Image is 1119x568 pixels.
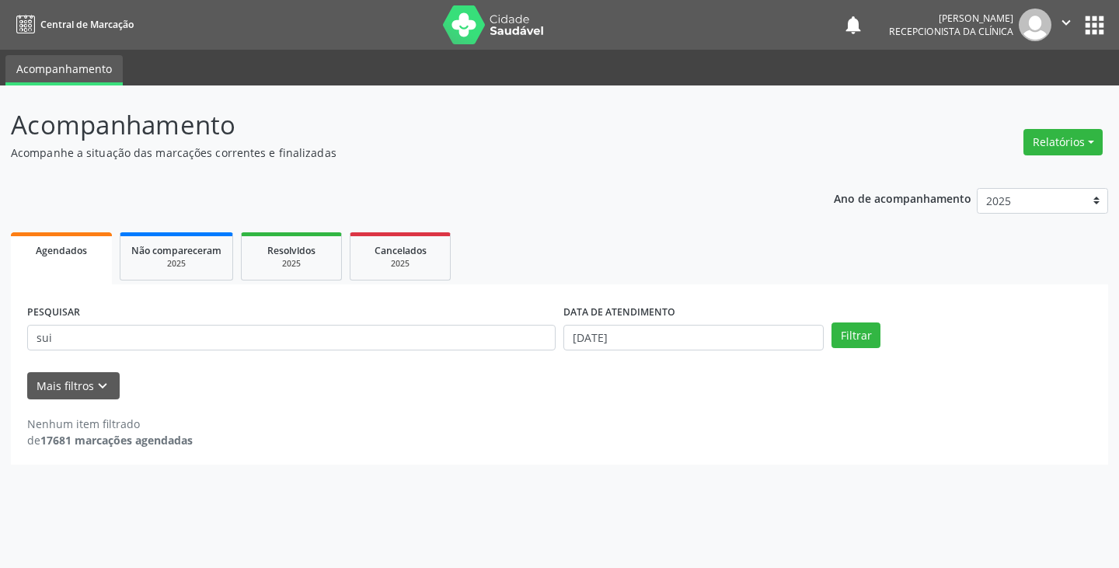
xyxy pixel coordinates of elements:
[131,244,221,257] span: Não compareceram
[27,372,120,399] button: Mais filtroskeyboard_arrow_down
[842,14,864,36] button: notifications
[361,258,439,270] div: 2025
[267,244,315,257] span: Resolvidos
[94,378,111,395] i: keyboard_arrow_down
[11,12,134,37] a: Central de Marcação
[27,432,193,448] div: de
[40,18,134,31] span: Central de Marcação
[831,322,880,349] button: Filtrar
[1023,129,1103,155] button: Relatórios
[253,258,330,270] div: 2025
[27,301,80,325] label: PESQUISAR
[27,325,556,351] input: Nome, CNS
[563,325,824,351] input: Selecione um intervalo
[36,244,87,257] span: Agendados
[889,25,1013,38] span: Recepcionista da clínica
[131,258,221,270] div: 2025
[11,145,779,161] p: Acompanhe a situação das marcações correntes e finalizadas
[5,55,123,85] a: Acompanhamento
[40,433,193,448] strong: 17681 marcações agendadas
[563,301,675,325] label: DATA DE ATENDIMENTO
[11,106,779,145] p: Acompanhamento
[27,416,193,432] div: Nenhum item filtrado
[1051,9,1081,41] button: 
[889,12,1013,25] div: [PERSON_NAME]
[375,244,427,257] span: Cancelados
[834,188,971,207] p: Ano de acompanhamento
[1081,12,1108,39] button: apps
[1058,14,1075,31] i: 
[1019,9,1051,41] img: img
